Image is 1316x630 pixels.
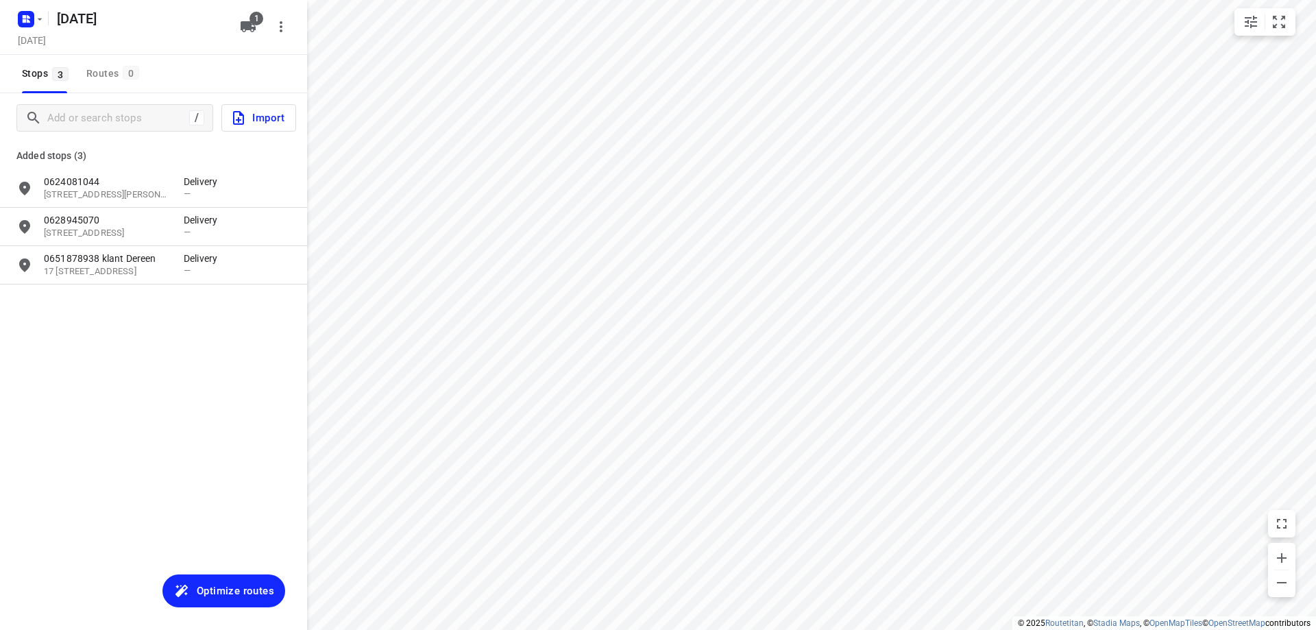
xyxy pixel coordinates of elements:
[221,104,296,132] button: Import
[1149,618,1202,628] a: OpenMapTiles
[1093,618,1140,628] a: Stadia Maps
[184,227,191,237] span: —
[184,213,225,227] p: Delivery
[1234,8,1295,36] div: small contained button group
[189,110,204,125] div: /
[267,13,295,40] button: More
[22,65,73,82] span: Stops
[230,109,284,127] span: Import
[1208,618,1265,628] a: OpenStreetMap
[162,574,285,607] button: Optimize routes
[1018,618,1311,628] li: © 2025 , © , © © contributors
[86,65,143,82] div: Routes
[184,189,191,199] span: —
[249,12,263,25] span: 1
[1265,8,1293,36] button: Fit zoom
[184,265,191,276] span: —
[51,8,229,29] h5: [DATE]
[44,175,170,189] p: 0624081044
[44,252,170,265] p: 0651878938 klant Dereen
[1237,8,1265,36] button: Map settings
[44,265,170,278] p: 17 Gramsbergenlaan, 2541 AE, Den Haag, NL
[234,13,262,40] button: 1
[184,175,225,189] p: Delivery
[123,66,139,80] span: 0
[47,108,189,129] input: Add or search stops
[44,189,170,202] p: [STREET_ADDRESS][PERSON_NAME]
[197,582,274,600] span: Optimize routes
[213,104,296,132] a: Import
[184,252,225,265] p: Delivery
[16,147,291,164] p: Added stops (3)
[44,213,170,227] p: 0628945070
[52,67,69,81] span: 3
[12,32,51,48] h5: Project date
[44,227,170,240] p: [STREET_ADDRESS]
[1045,618,1084,628] a: Routetitan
